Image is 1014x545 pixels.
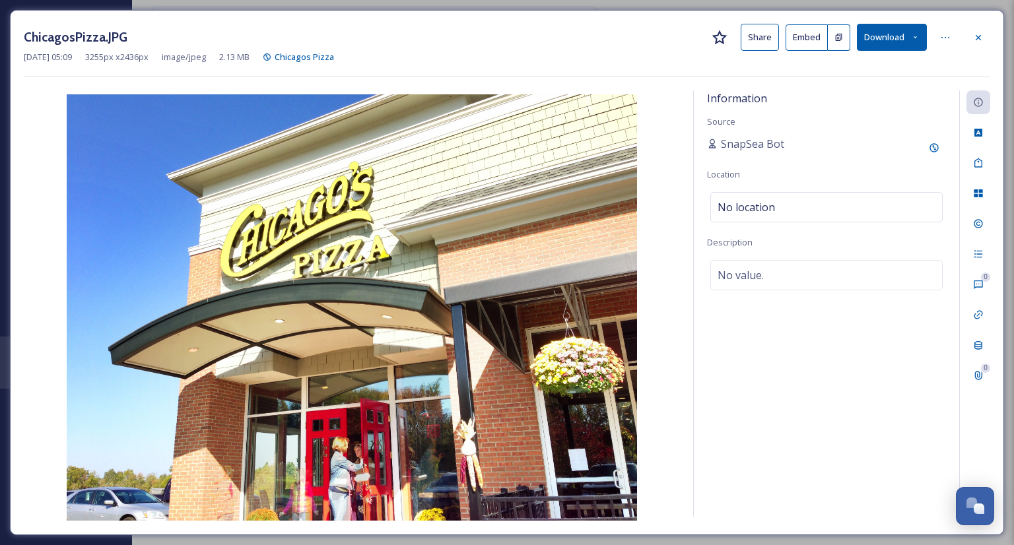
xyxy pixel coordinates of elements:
div: 0 [981,364,990,373]
span: No location [718,199,775,215]
img: local6-2088-ChicagosPizza.JPG.JPG [24,94,680,521]
button: Open Chat [956,487,994,525]
span: 3255 px x 2436 px [85,51,149,63]
button: Embed [786,24,828,51]
span: Information [707,91,767,106]
span: Chicagos Pizza [275,51,334,63]
span: Description [707,236,753,248]
span: 2.13 MB [219,51,250,63]
span: No value. [718,267,764,283]
span: [DATE] 05:09 [24,51,72,63]
button: Download [857,24,927,51]
div: 0 [981,272,990,282]
span: image/jpeg [162,51,206,63]
span: Location [707,168,740,180]
span: SnapSea Bot [721,136,784,152]
button: Share [741,24,779,51]
h3: ChicagosPizza.JPG [24,28,127,47]
span: Source [707,115,735,127]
